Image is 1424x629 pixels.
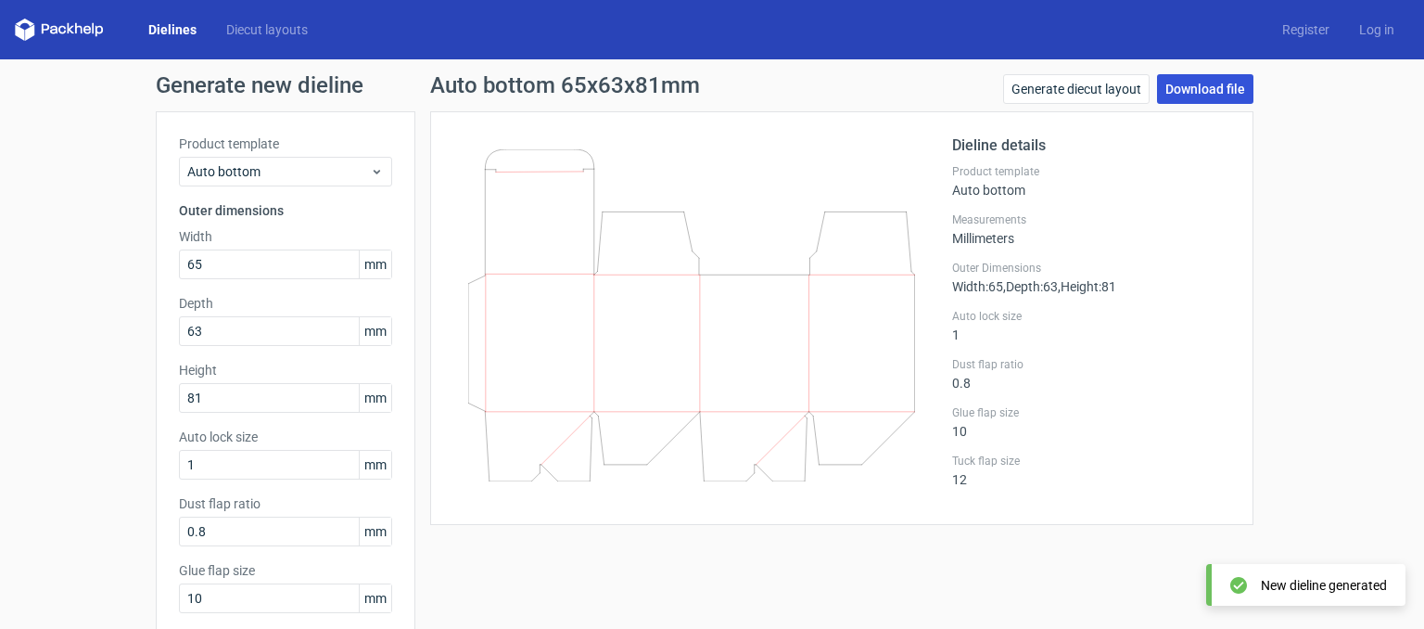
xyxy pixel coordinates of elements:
label: Glue flap size [179,561,392,580]
span: , Height : 81 [1058,279,1116,294]
h1: Auto bottom 65x63x81mm [430,74,700,96]
label: Product template [179,135,392,153]
span: mm [359,584,391,612]
div: Millimeters [952,212,1230,246]
label: Dust flap ratio [179,494,392,513]
h1: Generate new dieline [156,74,1268,96]
label: Auto lock size [952,309,1230,324]
span: Width : 65 [952,279,1003,294]
label: Auto lock size [179,428,392,446]
div: Auto bottom [952,164,1230,198]
h2: Dieline details [952,135,1230,157]
span: Auto bottom [187,162,370,181]
a: Log in [1344,20,1409,39]
label: Glue flap size [952,405,1230,420]
div: New dieline generated [1261,576,1387,595]
label: Outer Dimensions [952,261,1230,276]
div: 12 [952,454,1230,487]
a: Generate diecut layout [1003,74,1150,104]
h3: Outer dimensions [179,201,392,220]
a: Download file [1157,74,1253,104]
span: mm [359,250,391,278]
label: Product template [952,164,1230,179]
label: Width [179,227,392,246]
div: 1 [952,309,1230,342]
span: mm [359,518,391,546]
a: Diecut layouts [211,20,323,39]
label: Depth [179,294,392,313]
div: 10 [952,405,1230,439]
a: Dielines [133,20,211,39]
span: mm [359,384,391,412]
label: Height [179,361,392,379]
label: Measurements [952,212,1230,227]
span: mm [359,451,391,479]
span: mm [359,317,391,345]
a: Register [1267,20,1344,39]
div: 0.8 [952,357,1230,391]
label: Dust flap ratio [952,357,1230,372]
label: Tuck flap size [952,454,1230,469]
span: , Depth : 63 [1003,279,1058,294]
